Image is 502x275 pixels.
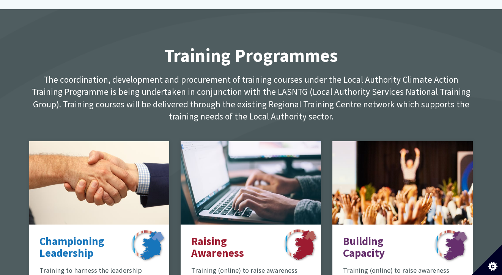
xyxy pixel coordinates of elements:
p: Raising Awareness [191,236,269,259]
p: Building Capacity [343,236,421,259]
p: Championing Leadership [39,236,117,259]
p: The coordination, development and procurement of training courses under the Local Authority Clima... [29,74,473,123]
h2: Training Programmes [29,46,473,66]
button: Set cookie preferences [472,245,502,275]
